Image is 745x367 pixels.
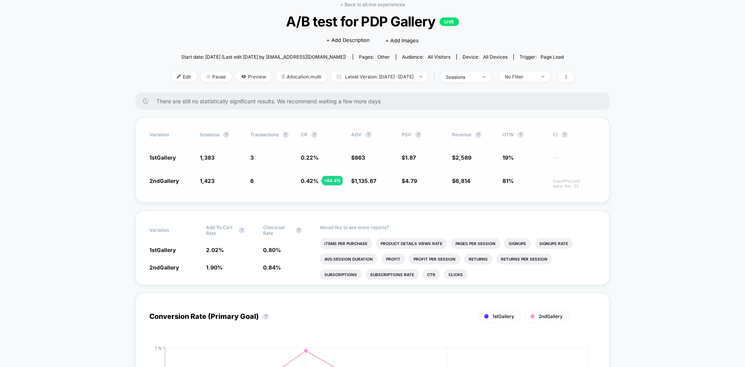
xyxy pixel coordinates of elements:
[236,71,272,82] span: Preview
[446,74,477,80] div: sessions
[402,54,450,60] div: Audience:
[331,71,428,82] span: Latest Version: [DATE] - [DATE]
[428,54,450,60] span: All Visitors
[149,264,179,271] span: 2ndGallery
[535,238,573,249] li: Signups Rate
[351,154,365,161] span: $
[263,313,269,320] button: ?
[282,132,289,138] button: ?
[200,177,215,184] span: 1,423
[320,254,378,264] li: Avg Session Duration
[553,179,596,189] span: Insufficient data for CI
[301,132,307,137] span: CR
[337,75,341,78] img: calendar
[263,247,281,253] span: 0.80 %
[518,132,524,138] button: ?
[181,54,346,60] span: Start date: [DATE] (Last edit [DATE] by [EMAIL_ADDRESS][DOMAIN_NAME])
[359,54,390,60] div: Pages:
[206,224,235,236] span: Add To Cart Rate
[171,71,197,82] span: Edit
[553,132,596,138] span: CI
[405,154,416,161] span: 1.87
[149,132,192,138] span: Variation
[502,177,514,184] span: 81%
[351,177,376,184] span: $
[423,269,440,280] li: Ctr
[502,154,514,161] span: 19%
[156,98,594,104] span: There are still no statistically significant results. We recommend waiting a few more days
[440,17,459,26] p: LIVE
[301,177,319,184] span: 0.42 %
[483,54,508,60] span: all devices
[320,224,596,230] p: Would like to see more reports?
[452,154,471,161] span: $
[223,132,229,138] button: ?
[492,313,514,319] span: 1stGallery
[542,76,544,77] img: end
[322,176,343,185] div: + 94.4 %
[326,37,370,44] span: + Add Description
[402,132,411,137] span: PSV
[320,238,372,249] li: Items Per Purchase
[405,177,417,184] span: 4.79
[483,76,485,78] img: end
[496,254,552,264] li: Returns Per Session
[539,313,563,319] span: 2ndGallery
[456,177,470,184] span: 6,814
[355,177,376,184] span: 1,135.67
[155,345,162,350] tspan: 1 %
[378,54,390,60] span: other
[250,154,254,161] span: 3
[444,269,468,280] li: Clicks
[402,177,417,184] span: $
[200,132,219,137] span: Sessions
[402,154,416,161] span: $
[149,177,179,184] span: 2ndGallery
[149,247,176,253] span: 1stGallery
[201,71,232,82] span: Pause
[320,269,362,280] li: Subscriptions
[311,132,317,138] button: ?
[355,154,365,161] span: 863
[366,269,419,280] li: Subscriptions Rate
[419,76,422,77] img: end
[505,74,536,80] div: No Filter
[456,54,513,60] span: Device:
[340,2,405,7] a: < Back to all live experiences
[541,54,564,60] span: Page Load
[561,132,568,138] button: ?
[206,264,223,271] span: 1.90 %
[520,54,564,60] div: Trigger:
[276,71,327,82] span: Allocation: multi
[553,155,596,161] span: ---
[296,227,302,233] button: ?
[452,132,471,137] span: Revenue
[149,154,176,161] span: 1stGallery
[200,154,215,161] span: 1,383
[415,132,421,138] button: ?
[456,154,471,161] span: 2,589
[301,154,319,161] span: 0.22 %
[409,254,460,264] li: Profit Per Session
[502,132,545,138] span: OTW
[366,132,372,138] button: ?
[452,177,470,184] span: $
[239,227,245,233] button: ?
[351,132,362,137] span: AOV
[385,37,419,43] span: + Add Images
[206,75,210,78] img: end
[475,132,482,138] button: ?
[206,247,224,253] span: 2.02 %
[381,254,405,264] li: Profit
[263,264,281,271] span: 0.84 %
[376,238,447,249] li: Product Details Views Rate
[250,177,254,184] span: 6
[177,75,181,78] img: edit
[263,224,292,236] span: Checkout Rate
[504,238,531,249] li: Signups
[282,75,285,79] img: rebalance
[432,71,440,83] span: |
[464,254,492,264] li: Returns
[451,238,500,249] li: Pages Per Session
[149,224,192,236] span: Variation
